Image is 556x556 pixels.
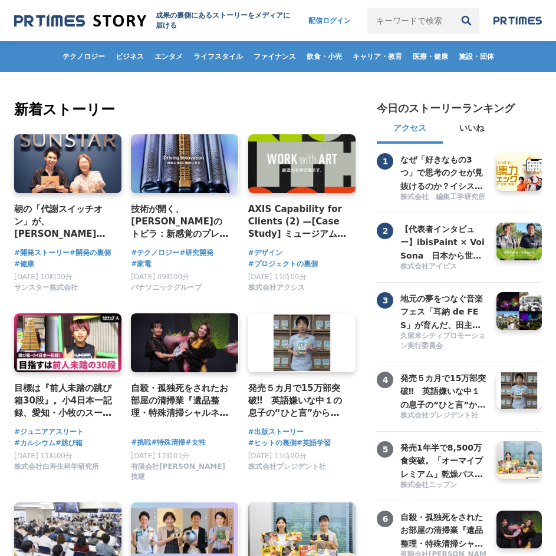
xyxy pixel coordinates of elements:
[400,153,488,193] h3: なぜ「好きなもの3つ」で思考のクセが見抜けるのか？イシス編集学校「編集力チェック」の秘密
[248,203,346,241] a: AXIS Capability for Clients (2) —[Case Study] ミュージアムタワー京橋 「WORK with ART」
[150,52,187,61] span: エンタメ
[189,41,248,72] a: ライフスタイル
[400,411,488,422] a: 株式会社プレジデント社
[248,247,282,259] a: #デザイン
[14,273,73,281] span: [DATE] 10時30分
[297,8,363,34] a: 配信ログイン
[70,247,111,259] a: #開発の裏側
[377,441,393,458] span: 5
[400,441,488,479] a: 発売1年半で8,500万食突破。「オーマイプレミアム」乾燥パスタヒットの裏側と、冷凍パスタの新たな挑戦。徹底的な消費者起点で「おいしさ」を追求するニップンの歩み
[400,331,488,352] a: 久留米シティプロモーション実行委員会
[302,52,347,61] span: 飲食・小売
[14,382,112,420] h4: 目標は『前人未踏の跳び箱30段』。小4日本一記録、愛知・小牧のスーパーキッズが描く[PERSON_NAME]とは？
[156,11,297,31] h1: 成果の裏側にあるストーリーをメディアに届ける
[14,462,99,472] span: 株式会社白寿生科学研究所
[14,283,78,293] span: サンスター株式会社
[248,283,305,293] span: 株式会社アクシス
[400,480,488,491] a: 株式会社ニップン
[111,41,149,72] a: ビジネス
[131,462,229,482] span: 有限会社[PERSON_NAME]技建
[408,52,453,61] span: 医療・健康
[377,372,393,388] span: 4
[400,223,488,260] a: 【代表者インタビュー】ibisPaint × VoiSona 日本から世界へ届ける「つくる楽しさ」 ～アイビスがテクノスピーチと挑戦する、新しい創作文化の形成～
[400,153,488,191] a: なぜ「好きなもの3つ」で思考のクセが見抜けるのか？イシス編集学校「編集力チェック」の秘密
[131,452,189,460] span: [DATE] 17時01分
[453,8,479,34] button: 検索
[131,273,189,281] span: [DATE] 09時00分
[14,438,55,449] a: #カルシウム
[249,52,301,61] span: ファイナンス
[14,259,34,270] a: #健康
[131,283,202,293] span: パナソニックグループ
[400,192,485,202] span: 株式会社 編集工学研究所
[248,273,307,281] span: [DATE] 11時00分
[248,438,297,449] a: #ヒットの裏側
[189,52,248,61] span: ライフスタイル
[131,259,151,270] a: #家電
[131,247,179,259] a: #テクノロジー
[400,223,488,262] h3: 【代表者インタビュー】ibisPaint × VoiSona 日本から世界へ届ける「つくる楽しさ」 ～アイビスがテクノスピーチと挑戦する、新しい創作文化の形成～
[494,16,542,25] img: prtimes
[179,247,213,259] a: #研究開発
[58,52,110,61] span: テクノロジー
[58,41,110,72] a: テクノロジー
[14,247,70,259] a: #開発ストーリー
[400,480,457,490] span: 株式会社ニップン
[248,286,305,294] a: 株式会社アクシス
[131,382,229,420] a: 自殺・孤独死をされたお部屋の清掃業『遺品整理・特殊清掃シャルネ』[PERSON_NAME]がBeauty [GEOGRAPHIC_DATA][PERSON_NAME][GEOGRAPHIC_DA...
[248,382,346,420] h4: 発売５カ月で15万部突破‼ 英語嫌いな中１の息子の“ひと言”から生まれた英語学習本『見るだけでわかる‼ 英語ピクト図鑑』異例ヒットの要因
[55,438,83,449] a: #跳び箱
[131,437,151,448] a: #挑戦
[14,426,84,438] a: #ジュニアアスリート
[14,13,146,29] img: 成果の裏側にあるストーリーをメディアに届ける
[454,41,499,72] a: 施設・団体
[131,286,202,294] a: パナソニックグループ
[248,259,318,270] span: #プロジェクトの裏側
[302,41,347,72] a: 飲食・小売
[185,437,205,448] a: #女性
[377,101,515,115] h2: 今日のストーリーランキング
[249,41,301,72] a: ファイナンス
[14,452,73,460] span: [DATE] 11時00分
[14,286,78,294] a: サンスター株式会社
[131,475,229,484] a: 有限会社[PERSON_NAME]技建
[400,262,457,272] span: 株式会社アイビス
[131,203,229,241] a: 技術が開く、[PERSON_NAME]のトビラ：新感覚のプレミアムシェーバー「ラムダッシュ パームイン」
[377,292,393,309] span: 3
[367,8,453,34] input: キーワードで検索
[400,411,478,421] span: 株式会社プレジデント社
[248,426,304,438] a: #出版ストーリー
[400,292,488,330] a: 地元の夢をつなぐ音楽フェス「耳納 de FES」が育んだ、田主丸の新しい景色
[377,511,393,527] span: 6
[14,11,297,31] a: 成果の裏側にあるストーリーをメディアに届ける 成果の裏側にあるストーリーをメディアに届ける
[454,52,499,61] span: 施設・団体
[348,52,407,61] span: キャリア・教育
[408,41,453,72] a: 医療・健康
[14,203,112,241] h4: 朝の「代謝スイッチオン」が、[PERSON_NAME]のカラダを変える。サンスター「[GEOGRAPHIC_DATA]」から生まれた、新しい健康飲料の開発舞台裏
[400,331,488,351] span: 久留米シティプロモーション実行委員会
[377,115,443,144] button: アクセス
[248,452,307,460] span: [DATE] 11時00分
[348,41,407,72] a: キャリア・教育
[443,115,501,144] button: いいね
[150,41,187,72] a: エンタメ
[151,437,185,448] span: #特殊清掃
[377,153,393,170] span: 1
[400,511,488,548] a: 自殺・孤独死をされたお部屋の清掃業『遺品整理・特殊清掃シャルネ』[PERSON_NAME]がBeauty [GEOGRAPHIC_DATA][PERSON_NAME][GEOGRAPHIC_DA...
[14,465,99,474] a: 株式会社白寿生科学研究所
[248,465,326,474] a: 株式会社プレジデント社
[400,511,488,550] h3: 自殺・孤独死をされたお部屋の清掃業『遺品整理・特殊清掃シャルネ』[PERSON_NAME]がBeauty [GEOGRAPHIC_DATA][PERSON_NAME][GEOGRAPHIC_DA...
